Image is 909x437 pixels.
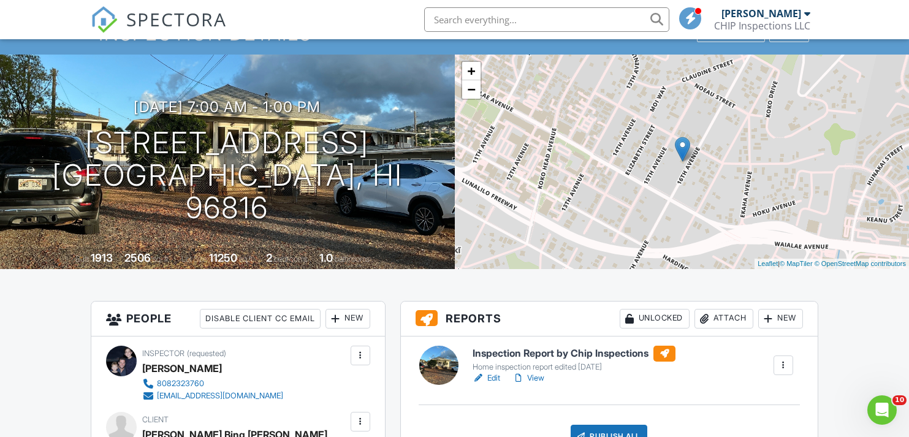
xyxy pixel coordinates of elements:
[153,254,170,264] span: sq. ft.
[266,251,272,264] div: 2
[200,309,321,329] div: Disable Client CC Email
[75,254,89,264] span: Built
[335,254,370,264] span: bathrooms
[473,346,675,373] a: Inspection Report by Chip Inspections Home inspection report edited [DATE]
[758,260,778,267] a: Leaflet
[815,260,906,267] a: © OpenStreetMap contributors
[325,309,370,329] div: New
[758,309,803,329] div: New
[694,309,753,329] div: Attach
[91,251,113,264] div: 1913
[424,7,669,32] input: Search everything...
[157,391,283,401] div: [EMAIL_ADDRESS][DOMAIN_NAME]
[181,254,207,264] span: Lot Size
[769,26,809,42] div: More
[20,127,435,224] h1: [STREET_ADDRESS] [GEOGRAPHIC_DATA], HI 96816
[239,254,254,264] span: sq.ft.
[714,20,810,32] div: CHIP Inspections LLC
[91,302,384,336] h3: People
[867,395,897,425] iframe: Intercom live chat
[187,349,226,358] span: (requested)
[209,251,237,264] div: 11250
[620,309,690,329] div: Unlocked
[134,99,321,115] h3: [DATE] 7:00 am - 1:00 pm
[91,17,227,42] a: SPECTORA
[755,259,909,269] div: |
[473,346,675,362] h6: Inspection Report by Chip Inspections
[142,349,184,358] span: Inspector
[401,302,818,336] h3: Reports
[780,260,813,267] a: © MapTiler
[319,251,333,264] div: 1.0
[512,372,544,384] a: View
[892,395,907,405] span: 10
[142,390,283,402] a: [EMAIL_ADDRESS][DOMAIN_NAME]
[462,62,481,80] a: Zoom in
[473,362,675,372] div: Home inspection report edited [DATE]
[142,378,283,390] a: 8082323760
[721,7,801,20] div: [PERSON_NAME]
[274,254,308,264] span: bedrooms
[473,372,500,384] a: Edit
[462,80,481,99] a: Zoom out
[157,379,204,389] div: 8082323760
[91,6,118,33] img: The Best Home Inspection Software - Spectora
[697,26,765,42] div: Client View
[126,6,227,32] span: SPECTORA
[142,415,169,424] span: Client
[142,359,222,378] div: [PERSON_NAME]
[124,251,151,264] div: 2506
